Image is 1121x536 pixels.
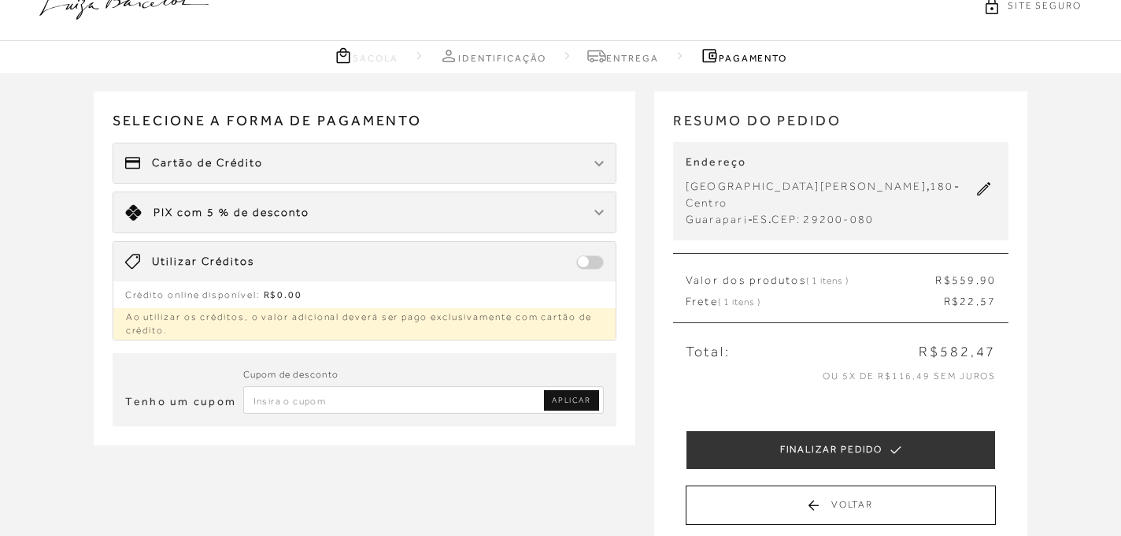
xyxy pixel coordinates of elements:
span: ou 5x de R$116,49 sem juros [823,370,996,382]
span: com 5 % de desconto [177,206,309,218]
img: chevron [594,161,604,167]
span: ES [753,213,768,225]
span: 559 [952,274,976,286]
span: ( 1 itens ) [718,296,760,307]
span: Centro [686,196,727,209]
span: ( 1 itens ) [806,275,849,286]
span: Total: [686,342,731,362]
input: Inserir Código da Promoção [243,386,604,414]
span: Crédito online disponível: [125,289,261,300]
img: chevron [594,210,604,216]
div: - . [686,211,973,228]
span: Utilizar Créditos [152,254,254,270]
span: R$582,47 [919,342,996,362]
a: Aplicar Código [544,390,598,411]
span: 29200-080 [803,213,874,225]
span: 22 [960,295,975,307]
span: R$0.00 [264,289,303,300]
span: R$ [944,295,960,307]
span: Selecione a forma de pagamento [113,110,616,143]
span: [GEOGRAPHIC_DATA][PERSON_NAME] [686,180,927,192]
span: Cartão de Crédito [152,155,263,171]
span: PIX [154,206,173,218]
a: Entrega [587,46,658,65]
button: Voltar [686,486,997,525]
span: Guarapari [686,213,748,225]
button: FINALIZAR PEDIDO [686,430,997,470]
a: Pagamento [700,46,787,65]
span: CEP: [771,213,801,225]
p: Ao utilizar os créditos, o valor adicional deverá ser pago exclusivamente com cartão de crédito. [113,308,616,340]
div: , - [686,178,973,211]
h2: RESUMO DO PEDIDO [673,110,1009,143]
a: Sacola [334,46,399,65]
span: Frete [686,294,760,310]
p: Endereço [686,154,973,170]
h3: Tenho um cupom [125,394,236,410]
a: Identificação [439,46,546,65]
span: R$ [935,274,951,286]
span: Valor dos produtos [686,273,849,288]
span: APLICAR [552,395,590,406]
span: ,57 [976,295,997,307]
span: ,90 [976,274,997,286]
label: Cupom de desconto [243,367,339,382]
span: 180 [930,180,954,192]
